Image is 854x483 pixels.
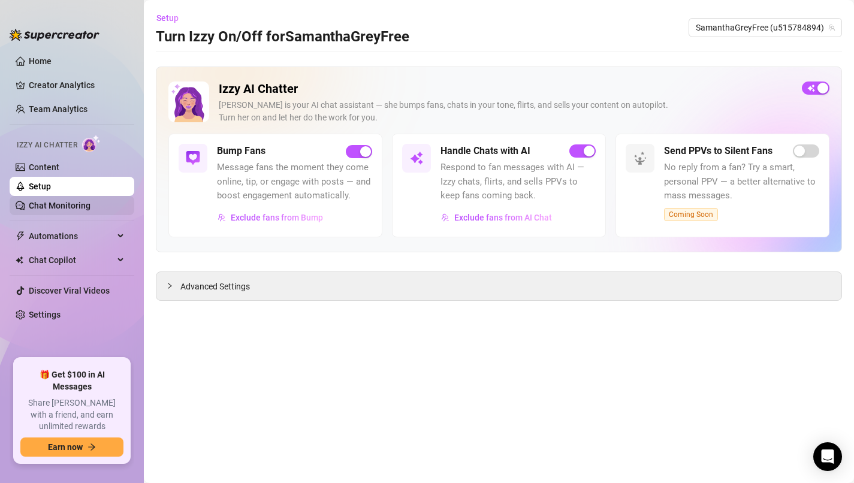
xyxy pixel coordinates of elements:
a: Chat Monitoring [29,201,90,210]
a: Discover Viral Videos [29,286,110,295]
span: Earn now [48,442,83,452]
span: arrow-right [87,443,96,451]
img: Chat Copilot [16,256,23,264]
h5: Send PPVs to Silent Fans [664,144,772,158]
a: Home [29,56,52,66]
h5: Bump Fans [217,144,265,158]
button: Setup [156,8,188,28]
img: svg%3e [218,213,226,222]
img: svg%3e [186,151,200,165]
button: Earn nowarrow-right [20,437,123,457]
span: No reply from a fan? Try a smart, personal PPV — a better alternative to mass messages. [664,161,819,203]
img: svg%3e [409,151,424,165]
span: Setup [156,13,179,23]
a: Creator Analytics [29,76,125,95]
button: Exclude fans from Bump [217,208,324,227]
div: collapsed [166,279,180,292]
span: Share [PERSON_NAME] with a friend, and earn unlimited rewards [20,397,123,433]
div: Open Intercom Messenger [813,442,842,471]
a: Content [29,162,59,172]
a: Team Analytics [29,104,87,114]
span: thunderbolt [16,231,25,241]
span: Exclude fans from AI Chat [454,213,552,222]
span: Coming Soon [664,208,718,221]
span: SamanthaGreyFree (u515784894) [696,19,835,37]
span: team [828,24,835,31]
img: svg%3e [633,151,647,165]
img: AI Chatter [82,135,101,152]
span: collapsed [166,282,173,289]
span: Izzy AI Chatter [17,140,77,151]
span: Respond to fan messages with AI — Izzy chats, flirts, and sells PPVs to keep fans coming back. [440,161,596,203]
h3: Turn Izzy On/Off for SamanthaGreyFree [156,28,409,47]
img: Izzy AI Chatter [168,81,209,122]
span: Advanced Settings [180,280,250,293]
h2: Izzy AI Chatter [219,81,792,96]
span: Automations [29,227,114,246]
div: [PERSON_NAME] is your AI chat assistant — she bumps fans, chats in your tone, flirts, and sells y... [219,99,792,124]
button: Exclude fans from AI Chat [440,208,553,227]
img: svg%3e [441,213,449,222]
img: logo-BBDzfeDw.svg [10,29,99,41]
span: Chat Copilot [29,250,114,270]
span: 🎁 Get $100 in AI Messages [20,369,123,393]
span: Message fans the moment they come online, tip, or engage with posts — and boost engagement automa... [217,161,372,203]
span: Exclude fans from Bump [231,213,323,222]
h5: Handle Chats with AI [440,144,530,158]
a: Setup [29,182,51,191]
a: Settings [29,310,61,319]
